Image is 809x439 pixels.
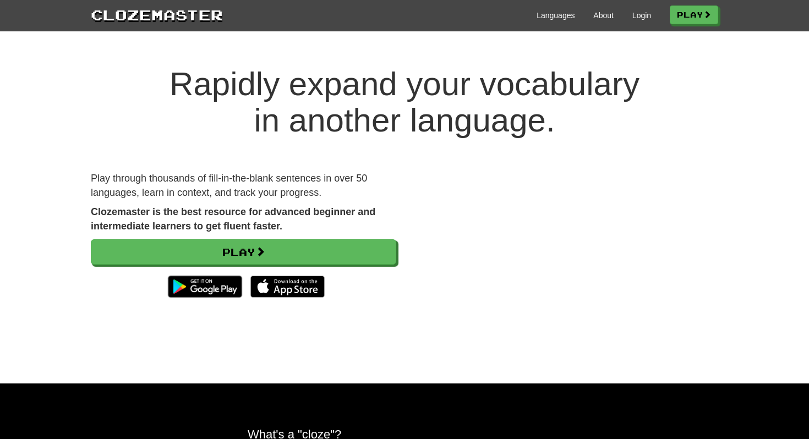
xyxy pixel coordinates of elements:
[91,172,396,200] p: Play through thousands of fill-in-the-blank sentences in over 50 languages, learn in context, and...
[537,10,575,21] a: Languages
[91,239,396,265] a: Play
[91,206,375,232] strong: Clozemaster is the best resource for advanced beginner and intermediate learners to get fluent fa...
[91,4,223,25] a: Clozemaster
[593,10,614,21] a: About
[632,10,651,21] a: Login
[670,6,718,24] a: Play
[162,270,248,303] img: Get it on Google Play
[250,276,325,298] img: Download_on_the_App_Store_Badge_US-UK_135x40-25178aeef6eb6b83b96f5f2d004eda3bffbb37122de64afbaef7...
